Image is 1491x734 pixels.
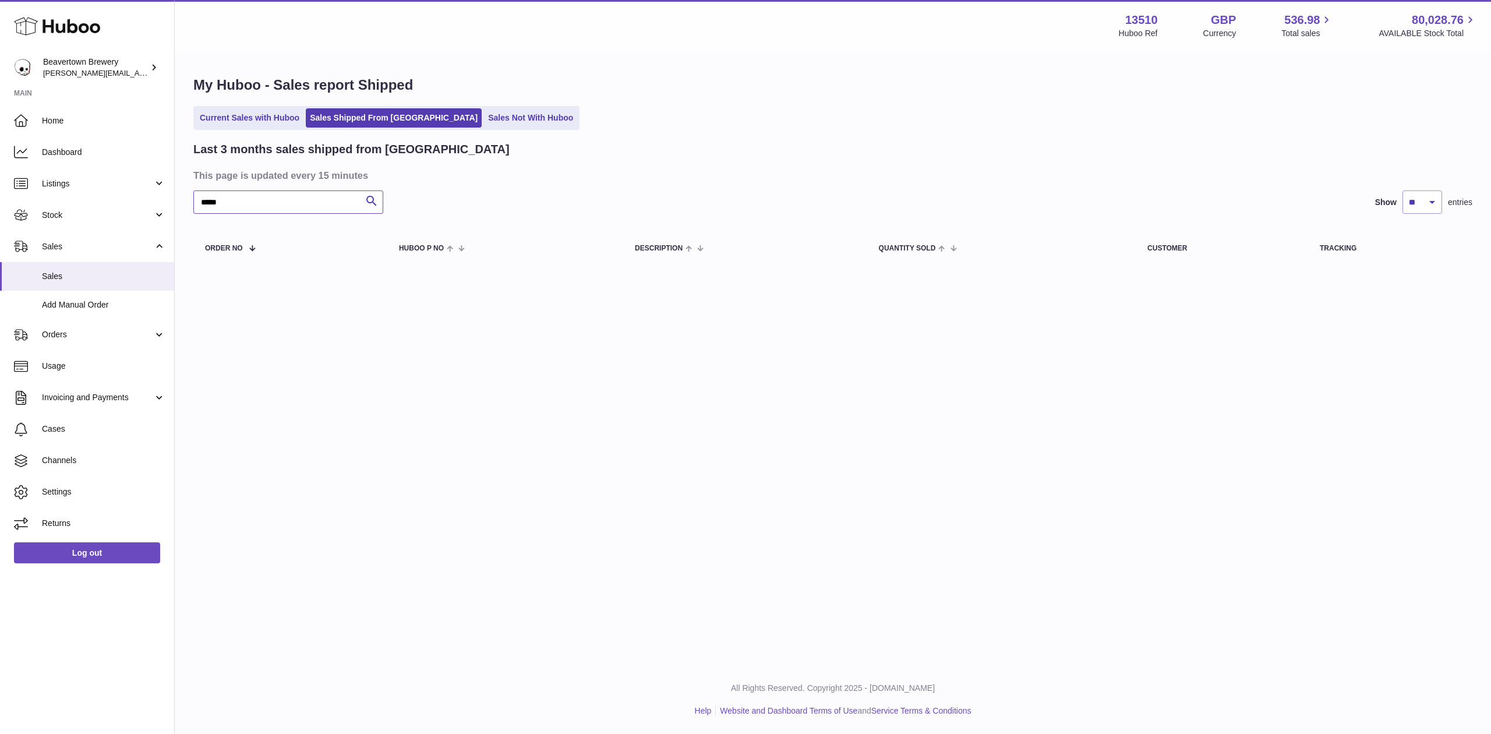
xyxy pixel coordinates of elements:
[42,115,165,126] span: Home
[42,299,165,310] span: Add Manual Order
[879,245,936,252] span: Quantity Sold
[716,705,971,717] li: and
[1211,12,1236,28] strong: GBP
[635,245,683,252] span: Description
[196,108,303,128] a: Current Sales with Huboo
[399,245,444,252] span: Huboo P no
[695,706,712,715] a: Help
[1125,12,1158,28] strong: 13510
[1119,28,1158,39] div: Huboo Ref
[42,455,165,466] span: Channels
[43,68,296,77] span: [PERSON_NAME][EMAIL_ADDRESS][PERSON_NAME][DOMAIN_NAME]
[42,271,165,282] span: Sales
[484,108,577,128] a: Sales Not With Huboo
[1203,28,1236,39] div: Currency
[193,76,1472,94] h1: My Huboo - Sales report Shipped
[1281,12,1333,39] a: 536.98 Total sales
[306,108,482,128] a: Sales Shipped From [GEOGRAPHIC_DATA]
[1448,197,1472,208] span: entries
[42,241,153,252] span: Sales
[42,147,165,158] span: Dashboard
[42,424,165,435] span: Cases
[1320,245,1461,252] div: Tracking
[1379,12,1477,39] a: 80,028.76 AVAILABLE Stock Total
[1284,12,1320,28] span: 536.98
[184,683,1482,694] p: All Rights Reserved. Copyright 2025 - [DOMAIN_NAME]
[14,542,160,563] a: Log out
[14,59,31,76] img: Matthew.McCormack@beavertownbrewery.co.uk
[42,486,165,497] span: Settings
[42,178,153,189] span: Listings
[193,169,1469,182] h3: This page is updated every 15 minutes
[1412,12,1464,28] span: 80,028.76
[42,392,153,403] span: Invoicing and Payments
[1375,197,1397,208] label: Show
[1379,28,1477,39] span: AVAILABLE Stock Total
[42,210,153,221] span: Stock
[42,361,165,372] span: Usage
[871,706,971,715] a: Service Terms & Conditions
[720,706,857,715] a: Website and Dashboard Terms of Use
[42,518,165,529] span: Returns
[43,57,148,79] div: Beavertown Brewery
[193,142,510,157] h2: Last 3 months sales shipped from [GEOGRAPHIC_DATA]
[42,329,153,340] span: Orders
[1147,245,1296,252] div: Customer
[1281,28,1333,39] span: Total sales
[205,245,243,252] span: Order No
